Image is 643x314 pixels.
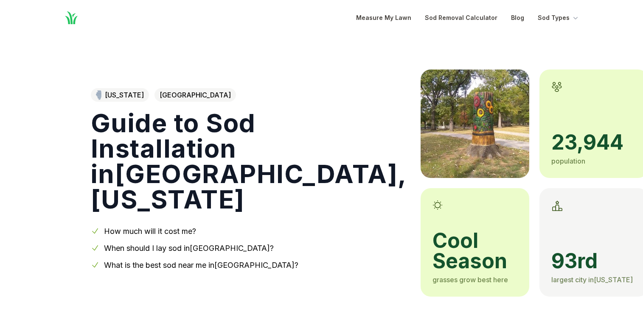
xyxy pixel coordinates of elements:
span: cool season [432,231,517,271]
span: 93rd [551,251,636,271]
button: Sod Types [538,13,580,23]
a: What is the best sod near me in[GEOGRAPHIC_DATA]? [104,261,298,270]
a: Blog [511,13,524,23]
a: Sod Removal Calculator [425,13,497,23]
span: largest city in [US_STATE] [551,275,633,284]
span: grasses grow best here [432,275,508,284]
img: A picture of Collinsville [421,69,529,178]
img: Illinois state outline [96,90,101,100]
a: When should I lay sod in[GEOGRAPHIC_DATA]? [104,244,274,253]
a: Measure My Lawn [356,13,411,23]
span: [GEOGRAPHIC_DATA] [154,88,236,102]
span: 23,944 [551,132,636,153]
a: How much will it cost me? [104,227,196,236]
a: [US_STATE] [91,88,149,102]
h1: Guide to Sod Installation in [GEOGRAPHIC_DATA] , [US_STATE] [91,110,407,212]
span: population [551,157,585,165]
